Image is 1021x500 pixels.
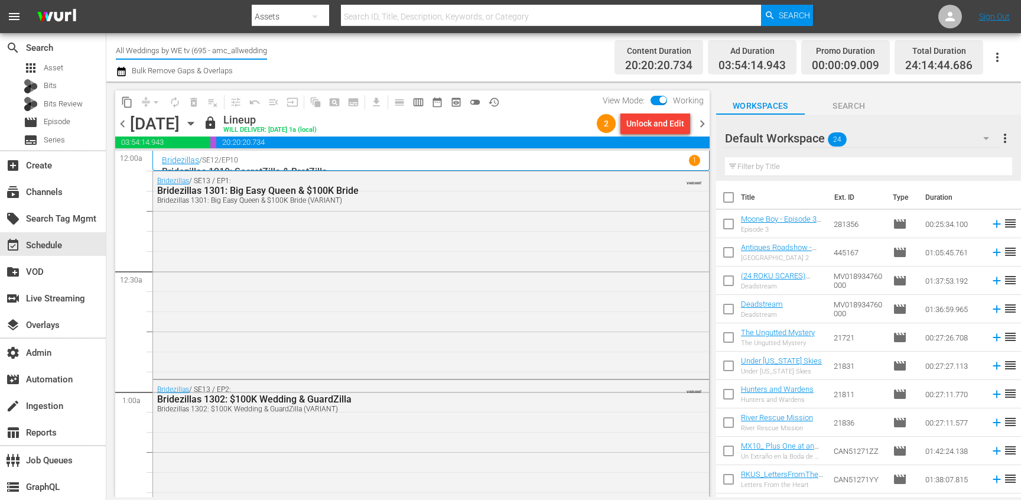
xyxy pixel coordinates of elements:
div: Ad Duration [718,43,786,59]
span: preview_outlined [450,96,462,108]
span: VARIANT [687,176,702,185]
td: 00:25:34.100 [921,210,986,238]
span: more_vert [998,131,1012,145]
div: Bridezillas 1301: Big Easy Queen & $100K Bride [157,185,641,196]
span: Series [44,134,65,146]
span: chevron_right [695,116,710,131]
span: Episode [893,415,907,430]
span: Search [779,5,810,26]
span: Search Tag Mgmt [6,212,20,226]
span: Search [805,99,893,113]
span: Bulk Remove Gaps & Overlaps [130,66,233,75]
td: 00:27:26.708 [921,323,986,352]
span: Overlays [6,318,20,332]
span: reorder [1003,472,1017,486]
svg: Add to Schedule [990,303,1003,316]
span: VOD [6,265,20,279]
span: Episode [893,245,907,259]
span: Revert to Primary Episode [245,93,264,112]
div: Deadstream [741,311,783,319]
svg: Add to Schedule [990,444,1003,457]
div: Lineup [223,113,317,126]
span: Automation [6,372,20,387]
span: Episode [44,116,70,128]
div: Bridezillas 1302: $100K Wedding & GuardZilla [157,394,641,405]
div: Total Duration [905,43,973,59]
span: content_copy [121,96,133,108]
td: 21831 [829,352,888,380]
span: reorder [1003,216,1017,230]
span: Create Search Block [325,93,344,112]
p: Bridezillas 1210: SecretZilla & BratZilla [162,166,700,177]
td: 21721 [829,323,888,352]
span: View History [485,93,503,112]
span: View Mode: [597,96,651,105]
span: VARIANT [687,384,702,394]
span: GraphQL [6,480,20,494]
span: Episode [893,302,907,316]
button: Search [761,5,813,26]
svg: Add to Schedule [990,274,1003,287]
td: 01:37:53.192 [921,267,986,295]
span: reorder [1003,443,1017,457]
span: Series [24,133,38,147]
a: Bridezillas [162,155,199,165]
a: RKUS_LettersFromTheHeart [741,470,824,488]
span: Channels [6,185,20,199]
th: Duration [918,181,989,214]
span: calendar_view_week_outlined [412,96,424,108]
span: Ingestion [6,399,20,413]
span: Episode [893,359,907,373]
div: Episode 3 [741,226,824,233]
span: date_range_outlined [431,96,443,108]
span: 24:14:44.686 [905,59,973,73]
svg: Add to Schedule [990,473,1003,486]
span: chevron_left [115,116,130,131]
div: Under [US_STATE] Skies [741,368,822,375]
span: Episode [893,217,907,231]
a: The Ungutted Mystery [741,328,815,337]
td: CAN51271YY [829,465,888,493]
td: 281356 [829,210,888,238]
a: Sign Out [979,12,1010,21]
span: Copy Lineup [118,93,136,112]
td: 01:05:45.761 [921,238,986,267]
div: River Rescue Mission [741,424,813,432]
span: toggle_off [469,96,481,108]
span: reorder [1003,330,1017,344]
span: reorder [1003,273,1017,287]
span: 20:20:20.734 [216,137,710,148]
span: Asset [44,62,63,74]
span: reorder [1003,301,1017,316]
button: more_vert [998,124,1012,152]
div: Letters From the Heart [741,481,824,489]
span: Episode [24,115,38,129]
svg: Add to Schedule [990,246,1003,259]
span: Bits [44,80,57,92]
span: Job Queues [6,453,20,467]
span: 00:00:09.009 [812,59,879,73]
span: Create Series Block [344,93,363,112]
span: Remove Gaps & Overlaps [136,93,165,112]
a: Bridezillas [157,385,189,394]
span: Week Calendar View [409,93,428,112]
span: 03:54:14.943 [115,137,210,148]
td: 00:27:27.113 [921,352,986,380]
span: history_outlined [488,96,500,108]
p: SE12 / [202,156,222,164]
td: 21836 [829,408,888,437]
div: Bits [24,79,38,93]
td: MV018934760000 [829,295,888,323]
a: Hunters and Wardens [741,385,814,394]
div: Bridezillas 1301: Big Easy Queen & $100K Bride (VARIANT) [157,196,641,204]
span: 24 [828,127,847,152]
div: Bridezillas 1302: $100K Wedding & GuardZilla (VARIANT) [157,405,641,413]
svg: Add to Schedule [990,359,1003,372]
th: Title [741,181,827,214]
span: reorder [1003,245,1017,259]
a: Under [US_STATE] Skies [741,356,822,365]
div: The Ungutted Mystery [741,339,815,347]
span: Working [667,96,710,105]
span: Schedule [6,238,20,252]
a: Deadstream [741,300,783,309]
